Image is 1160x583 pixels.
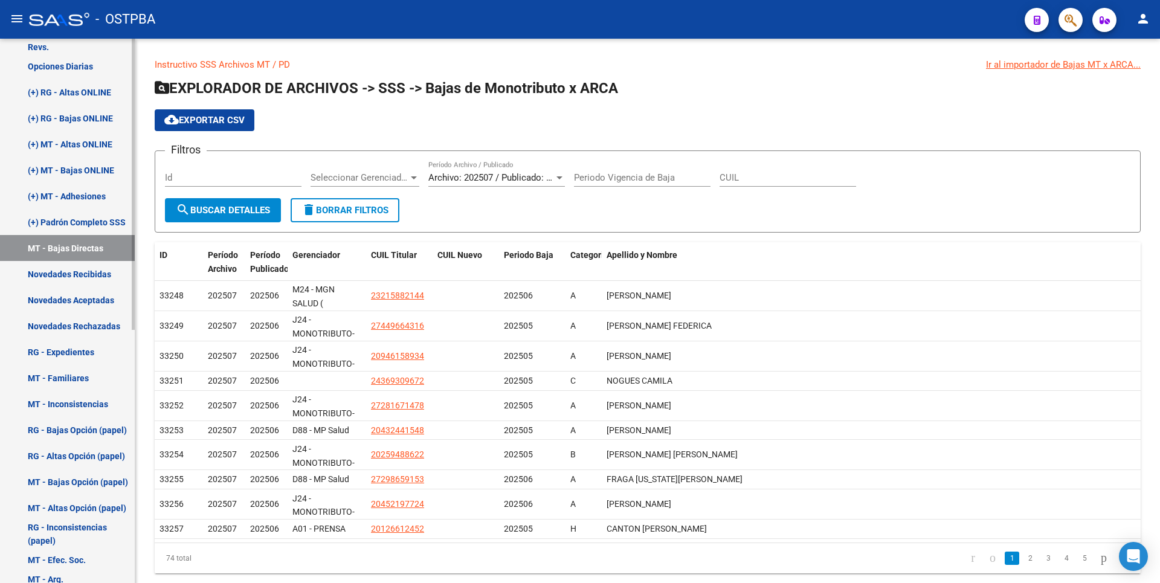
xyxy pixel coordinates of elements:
[250,449,279,459] span: 202506
[1119,542,1148,571] div: Open Intercom Messenger
[371,291,424,300] span: 23215882144
[208,321,237,330] span: 202507
[570,376,576,385] span: C
[165,198,281,222] button: Buscar Detalles
[607,449,738,459] span: HERRERO MARTINEZ JUAN NICOLAS
[504,250,553,260] span: Periodo Baja
[437,250,482,260] span: CUIL Nuevo
[1003,548,1021,569] li: page 1
[1041,552,1055,565] a: 3
[499,242,565,282] datatable-header-cell: Periodo Baja
[1023,552,1037,565] a: 2
[1077,552,1092,565] a: 5
[292,524,346,533] span: A01 - PRENSA
[159,449,184,459] span: 33254
[250,401,279,410] span: 202506
[366,242,433,282] datatable-header-cell: CUIL Titular
[371,499,424,509] span: 20452197724
[208,291,237,300] span: 202507
[292,444,355,495] span: J24 - MONOTRIBUTO-IGUALDAD SALUD-PRENSA
[1136,11,1150,26] mat-icon: person
[250,425,279,435] span: 202506
[208,401,237,410] span: 202507
[607,376,672,385] span: NOGUES CAMILA
[607,250,677,260] span: Apellido y Nombre
[159,401,184,410] span: 33252
[570,291,576,300] span: A
[1005,552,1019,565] a: 1
[504,499,533,509] span: 202506
[570,474,576,484] span: A
[371,250,417,260] span: CUIL Titular
[159,351,184,361] span: 33250
[371,376,424,385] span: 24369309672
[292,315,355,366] span: J24 - MONOTRIBUTO-IGUALDAD SALUD-PRENSA
[570,351,576,361] span: A
[504,291,533,300] span: 202506
[371,321,424,330] span: 27449664316
[250,321,279,330] span: 202506
[159,499,184,509] span: 33256
[607,321,712,330] span: ZAGO FEDERICA
[292,395,355,445] span: J24 - MONOTRIBUTO-IGUALDAD SALUD-PRENSA
[984,552,1001,565] a: go to previous page
[208,250,238,274] span: Período Archivo
[570,250,608,260] span: Categoria
[1059,552,1074,565] a: 4
[10,11,24,26] mat-icon: menu
[250,524,279,533] span: 202506
[203,242,245,282] datatable-header-cell: Período Archivo
[570,425,576,435] span: A
[371,351,424,361] span: 20946158934
[164,112,179,127] mat-icon: cloud_download
[208,425,237,435] span: 202507
[245,242,288,282] datatable-header-cell: Período Publicado
[607,499,671,509] span: ARCE TOBIAS FRANCO DANIEL
[208,449,237,459] span: 202507
[155,109,254,131] button: Exportar CSV
[428,172,575,183] span: Archivo: 202507 / Publicado: 202506
[607,351,671,361] span: MANCILLA CORTEZ SEBASTIAN JHUNIOR
[607,425,671,435] span: DVORKIN TOMAS
[159,321,184,330] span: 33249
[155,59,290,70] a: Instructivo SSS Archivos MT / PD
[1095,552,1112,565] a: go to next page
[155,242,203,282] datatable-header-cell: ID
[155,80,618,97] span: EXPLORADOR DE ARCHIVOS -> SSS -> Bajas de Monotributo x ARCA
[607,291,671,300] span: ROSA MONICA ADRIANA
[570,321,576,330] span: A
[291,198,399,222] button: Borrar Filtros
[159,524,184,533] span: 33257
[965,552,981,565] a: go to first page
[504,425,533,435] span: 202505
[607,401,671,410] span: DONATO ALDANA
[311,172,408,183] span: Seleccionar Gerenciador
[1057,548,1075,569] li: page 4
[1075,548,1094,569] li: page 5
[164,115,245,126] span: Exportar CSV
[292,474,349,484] span: D88 - MP Salud
[208,499,237,509] span: 202507
[250,250,289,274] span: Período Publicado
[570,401,576,410] span: A
[208,351,237,361] span: 202507
[1039,548,1057,569] li: page 3
[986,58,1141,71] div: Ir al importador de Bajas MT x ARCA...
[292,494,355,544] span: J24 - MONOTRIBUTO-IGUALDAD SALUD-PRENSA
[250,474,279,484] span: 202506
[371,449,424,459] span: 20259488622
[301,202,316,217] mat-icon: delete
[504,524,533,533] span: 202505
[250,291,279,300] span: 202506
[504,351,533,361] span: 202505
[159,250,167,260] span: ID
[504,474,533,484] span: 202506
[602,242,1141,282] datatable-header-cell: Apellido y Nombre
[159,474,184,484] span: 33255
[371,474,424,484] span: 27298659153
[565,242,602,282] datatable-header-cell: Categoria
[159,376,184,385] span: 33251
[504,449,533,459] span: 202505
[570,449,576,459] span: B
[570,524,576,533] span: H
